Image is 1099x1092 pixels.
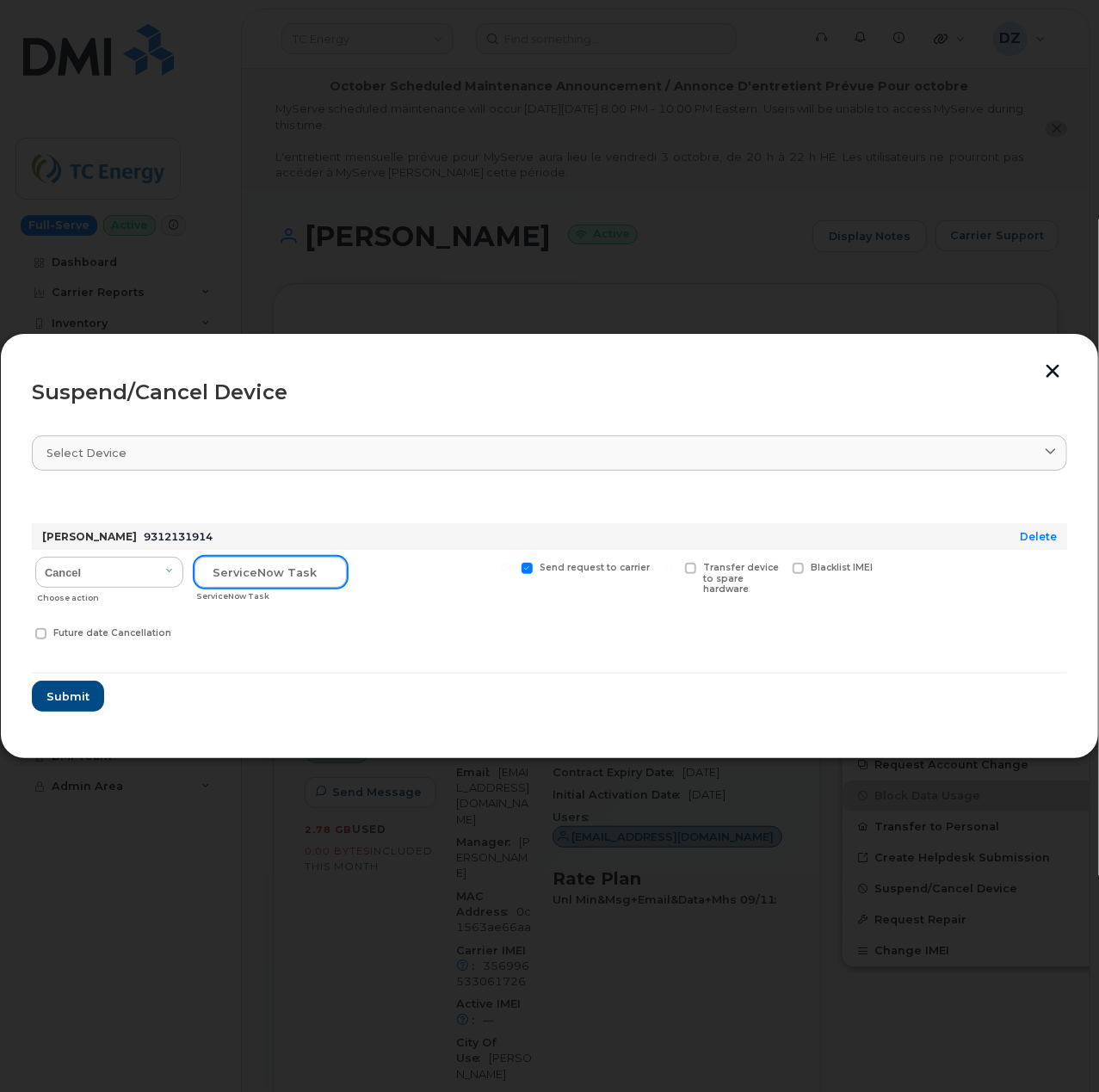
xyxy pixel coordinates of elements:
[32,382,1067,403] div: Suspend/Cancel Device
[664,563,673,571] input: Transfer device to spare hardware
[501,563,509,571] input: Send request to carrier
[811,562,873,573] span: Blacklist IMEI
[196,589,347,603] div: ServiceNow Task
[194,557,347,588] input: ServiceNow Task
[540,562,650,573] span: Send request to carrier
[1024,1017,1086,1079] iframe: Messenger Launcher
[1020,530,1057,543] a: Delete
[703,562,779,595] span: Transfer device to spare hardware
[772,563,781,571] input: Blacklist IMEI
